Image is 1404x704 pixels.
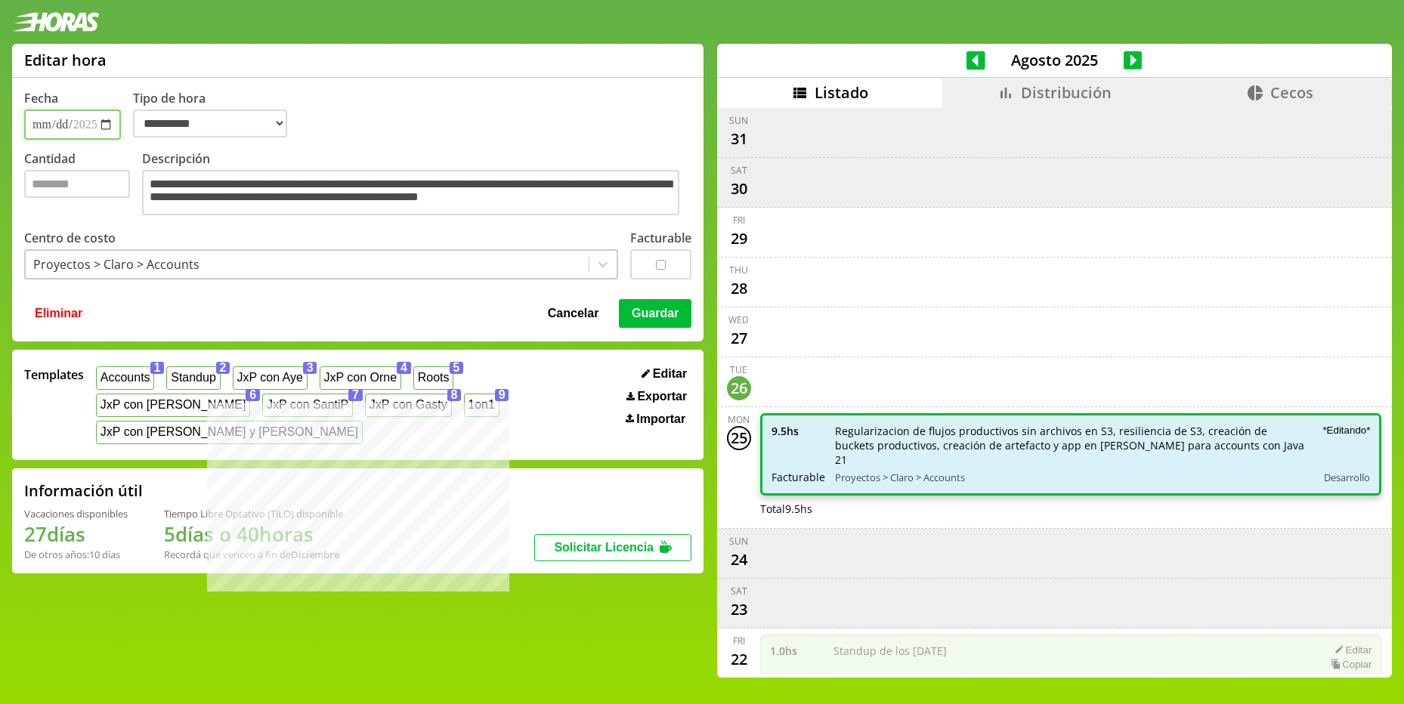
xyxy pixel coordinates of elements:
[727,177,751,201] div: 30
[731,164,747,177] div: Sat
[717,108,1392,675] div: scrollable content
[534,534,691,561] button: Solicitar Licencia
[246,389,260,401] span: 6
[24,366,84,383] span: Templates
[733,635,745,647] div: Fri
[24,230,116,246] label: Centro de costo
[727,127,751,151] div: 31
[413,366,453,390] button: Roots5
[730,363,747,376] div: Tue
[303,362,317,374] span: 3
[637,366,691,381] button: Editar
[728,413,750,426] div: Mon
[727,326,751,350] div: 27
[166,366,220,390] button: Standup2
[619,299,691,328] button: Guardar
[133,90,299,140] label: Tipo de hora
[727,647,751,672] div: 22
[262,394,353,417] button: JxP con SantiP7
[12,12,100,32] img: logotipo
[24,150,142,219] label: Cantidad
[348,389,363,401] span: 7
[142,170,679,215] textarea: Descripción
[96,366,154,390] button: Accounts1
[727,227,751,251] div: 29
[450,362,464,374] span: 5
[728,313,749,326] div: Wed
[727,376,751,400] div: 26
[815,82,868,103] span: Listado
[727,548,751,572] div: 24
[30,299,87,328] button: Eliminar
[622,389,691,404] button: Exportar
[365,394,451,417] button: JxP con Gasty8
[630,230,691,246] label: Facturable
[96,394,250,417] button: JxP con [PERSON_NAME]6
[164,548,343,561] div: Recordá que vencen a fin de
[1021,82,1112,103] span: Distribución
[731,585,747,597] div: Sat
[320,366,401,390] button: JxP con Orne4
[760,502,1382,516] div: Total 9.5 hs
[464,394,499,417] button: 1on19
[96,421,363,444] button: JxP con [PERSON_NAME] y [PERSON_NAME]
[729,264,748,276] div: Thu
[637,390,687,403] span: Exportar
[150,362,165,374] span: 1
[397,362,411,374] span: 4
[133,110,287,137] select: Tipo de hora
[164,520,343,548] h1: 5 días o 40 horas
[24,548,128,561] div: De otros años: 10 días
[554,541,654,554] span: Solicitar Licencia
[727,597,751,622] div: 23
[142,150,691,219] label: Descripción
[24,520,128,548] h1: 27 días
[729,535,748,548] div: Sun
[985,50,1124,70] span: Agosto 2025
[447,389,462,401] span: 8
[636,412,685,426] span: Importar
[733,214,745,227] div: Fri
[727,276,751,301] div: 28
[216,362,230,374] span: 2
[164,507,343,520] div: Tiempo Libre Optativo (TiLO) disponible
[727,426,751,450] div: 25
[33,256,199,273] div: Proyectos > Claro > Accounts
[543,299,604,328] button: Cancelar
[1270,82,1313,103] span: Cecos
[24,170,130,198] input: Cantidad
[24,507,128,520] div: Vacaciones disponibles
[653,367,687,381] span: Editar
[233,366,308,390] button: JxP con Aye3
[24,480,143,501] h2: Información útil
[24,90,58,107] label: Fecha
[729,114,748,127] div: Sun
[24,50,107,70] h1: Editar hora
[291,548,339,561] b: Diciembre
[495,389,509,401] span: 9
